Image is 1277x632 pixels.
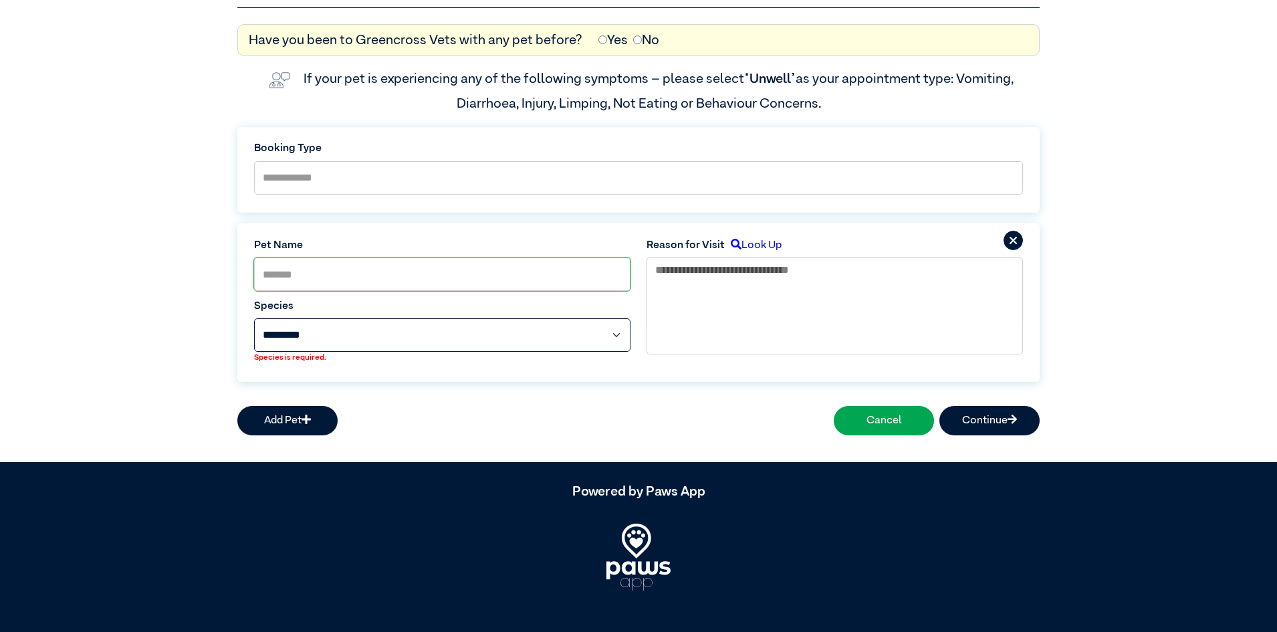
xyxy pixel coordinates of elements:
label: Species is required. [254,352,630,364]
span: “Unwell” [744,72,796,86]
label: Have you been to Greencross Vets with any pet before? [249,30,582,50]
img: vet [263,67,296,94]
button: Cancel [834,406,934,435]
label: Species [254,298,630,314]
img: PawsApp [606,524,671,591]
label: Booking Type [254,140,1023,156]
h5: Powered by Paws App [237,484,1040,500]
label: Yes [598,30,628,50]
label: No [633,30,659,50]
input: No [633,35,642,44]
label: If your pet is experiencing any of the following symptoms – please select as your appointment typ... [304,72,1016,110]
button: Continue [939,406,1040,435]
button: Add Pet [237,406,338,435]
label: Reason for Visit [647,237,725,253]
input: Yes [598,35,607,44]
label: Pet Name [254,237,630,253]
label: Look Up [725,237,782,253]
